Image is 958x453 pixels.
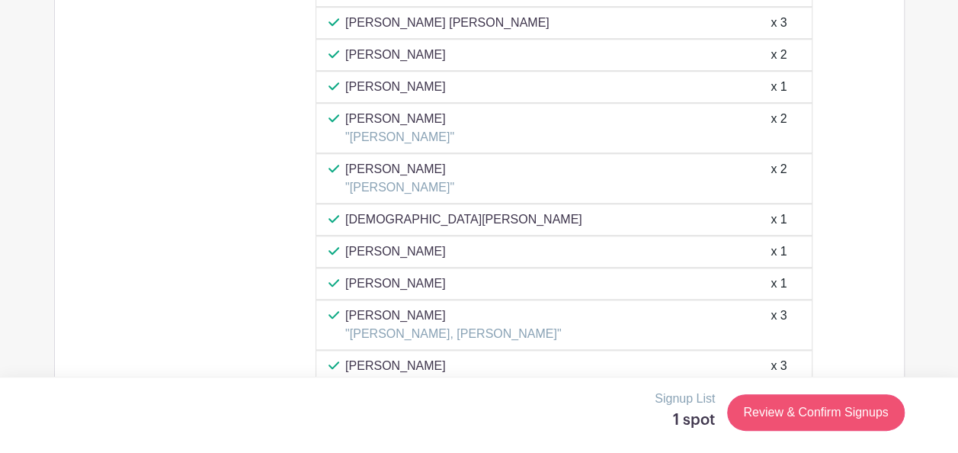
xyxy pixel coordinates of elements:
div: x 1 [771,78,787,96]
div: x 3 [771,307,787,343]
p: [PERSON_NAME] [345,46,446,64]
h5: 1 spot [655,411,715,429]
div: x 3 [771,14,787,32]
p: "[PERSON_NAME], [PERSON_NAME]" [345,325,561,343]
a: Review & Confirm Signups [727,394,904,431]
p: [PERSON_NAME] [345,110,454,128]
p: [PERSON_NAME] [345,160,454,178]
div: x 1 [771,243,787,261]
p: [DEMOGRAPHIC_DATA][PERSON_NAME] [345,210,582,229]
p: [PERSON_NAME] [345,78,446,96]
p: [PERSON_NAME] [345,357,446,375]
div: x 3 [771,357,787,375]
div: x 1 [771,275,787,293]
p: "[PERSON_NAME]" [345,128,454,146]
div: x 2 [771,160,787,197]
p: [PERSON_NAME] [PERSON_NAME] [345,14,549,32]
p: Signup List [655,390,715,408]
div: x 1 [771,210,787,229]
p: [PERSON_NAME] [345,307,561,325]
p: [PERSON_NAME] [345,275,446,293]
div: x 2 [771,110,787,146]
p: "[PERSON_NAME]" [345,178,454,197]
p: [PERSON_NAME] [345,243,446,261]
div: x 2 [771,46,787,64]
